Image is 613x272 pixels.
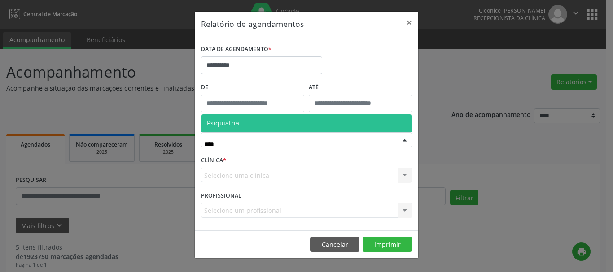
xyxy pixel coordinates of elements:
label: CLÍNICA [201,154,226,168]
label: DATA DE AGENDAMENTO [201,43,271,56]
button: Close [400,12,418,34]
h5: Relatório de agendamentos [201,18,304,30]
button: Cancelar [310,237,359,252]
button: Imprimir [363,237,412,252]
label: ATÉ [309,81,412,95]
label: PROFISSIONAL [201,189,241,203]
label: De [201,81,304,95]
span: Psiquiatria [207,119,239,127]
